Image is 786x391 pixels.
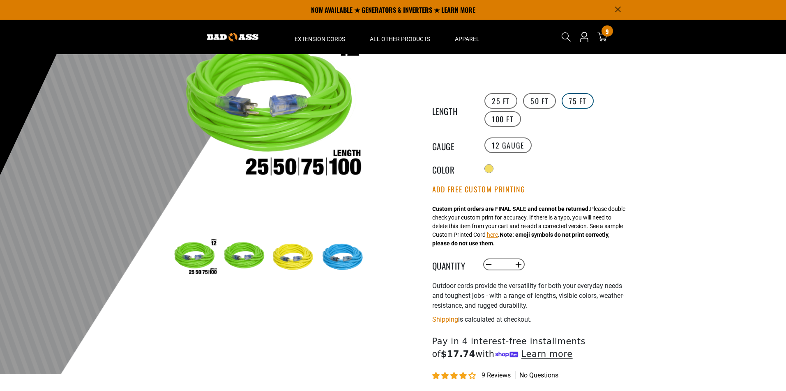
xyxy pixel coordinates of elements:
span: Outdoor cords provide the versatility for both your everyday needs and toughest jobs - with a ran... [432,282,624,309]
legend: Length [432,105,473,115]
span: 4.00 stars [432,372,477,380]
div: is calculated at checkout. [432,314,634,325]
img: Blue [320,234,368,281]
summary: All Other Products [357,20,443,54]
strong: Note: emoji symbols do not print correctly, please do not use them. [432,231,609,247]
label: 50 FT [523,93,556,109]
legend: Color [432,163,473,174]
span: Extension Cords [295,35,345,43]
span: 9 reviews [482,371,511,379]
span: Apparel [455,35,479,43]
summary: Extension Cords [282,20,357,54]
img: neon green [221,234,268,281]
label: 75 FT [562,93,594,109]
span: No questions [519,371,558,380]
legend: Gauge [432,140,473,151]
span: All Other Products [370,35,430,43]
a: Shipping [432,316,458,323]
img: Bad Ass Extension Cords [207,33,258,41]
label: 12 Gauge [484,137,532,153]
button: Add Free Custom Printing [432,185,526,194]
span: 9 [606,28,609,34]
strong: Custom print orders are FINAL SALE and cannot be returned. [432,206,590,212]
img: yellow [270,234,318,281]
label: 100 FT [484,111,521,127]
button: here [487,231,498,239]
label: Quantity [432,259,473,270]
label: 25 FT [484,93,517,109]
summary: Search [560,30,573,43]
summary: Apparel [443,20,492,54]
div: Please double check your custom print for accuracy. If there is a typo, you will need to delete t... [432,205,625,248]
